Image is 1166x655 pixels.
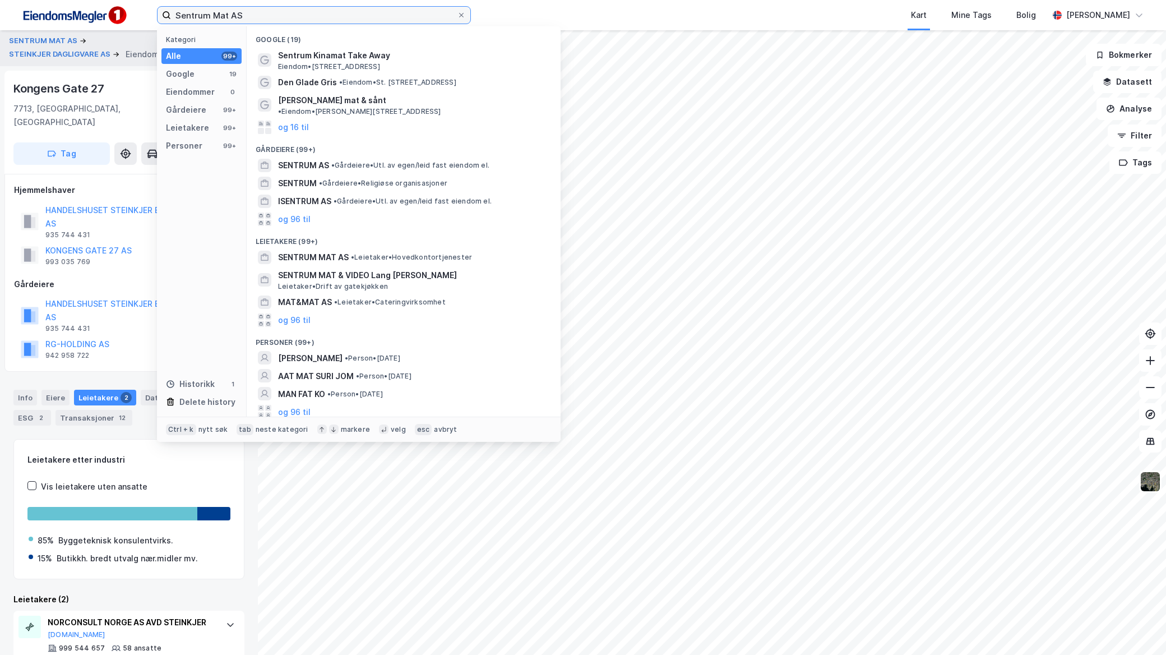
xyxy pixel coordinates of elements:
[334,298,446,307] span: Leietaker • Cateringvirksomhet
[221,123,237,132] div: 99+
[126,48,159,61] div: Eiendom
[38,552,52,565] div: 15%
[1096,98,1162,120] button: Analyse
[334,197,492,206] span: Gårdeiere • Utl. av egen/leid fast eiendom el.
[221,52,237,61] div: 99+
[1093,71,1162,93] button: Datasett
[228,87,237,96] div: 0
[166,424,196,435] div: Ctrl + k
[415,424,432,435] div: esc
[1110,601,1166,655] iframe: Chat Widget
[35,412,47,423] div: 2
[58,534,173,547] div: Byggeteknisk konsulentvirks.
[166,103,206,117] div: Gårdeiere
[1140,471,1161,492] img: 9k=
[13,410,51,426] div: ESG
[278,49,547,62] span: Sentrum Kinamat Take Away
[278,370,354,383] span: AAT MAT SURI JOM
[45,257,90,266] div: 993 035 769
[278,177,317,190] span: SENTRUM
[256,425,308,434] div: neste kategori
[334,197,337,205] span: •
[117,412,128,423] div: 12
[13,142,110,165] button: Tag
[166,67,195,81] div: Google
[57,552,198,565] div: Butikkh. bredt utvalg nær.midler mv.
[278,282,388,291] span: Leietaker • Drift av gatekjøkken
[278,213,311,226] button: og 96 til
[9,35,80,47] button: SENTRUM MAT AS
[278,388,325,401] span: MAN FAT KO
[278,76,337,89] span: Den Glade Gris
[319,179,447,188] span: Gårdeiere • Religiøse organisasjoner
[45,351,89,360] div: 942 958 722
[171,7,457,24] input: Søk på adresse, matrikkel, gårdeiere, leietakere eller personer
[45,324,90,333] div: 935 744 431
[278,159,329,172] span: SENTRUM AS
[13,102,182,129] div: 7713, [GEOGRAPHIC_DATA], [GEOGRAPHIC_DATA]
[48,616,215,629] div: NORCONSULT NORGE AS AVD STEINKJER
[14,183,244,197] div: Hjemmelshaver
[18,3,130,28] img: F4PB6Px+NJ5v8B7XTbfpPpyloAAAAASUVORK5CYII=
[41,390,70,405] div: Eiere
[278,107,441,116] span: Eiendom • [PERSON_NAME][STREET_ADDRESS]
[278,313,311,327] button: og 96 til
[434,425,457,434] div: avbryt
[911,8,927,22] div: Kart
[141,390,183,405] div: Datasett
[278,195,331,208] span: ISENTRUM AS
[1016,8,1036,22] div: Bolig
[951,8,992,22] div: Mine Tags
[166,85,215,99] div: Eiendommer
[339,78,456,87] span: Eiendom • St. [STREET_ADDRESS]
[327,390,331,398] span: •
[13,390,37,405] div: Info
[55,410,132,426] div: Transaksjoner
[221,141,237,150] div: 99+
[74,390,136,405] div: Leietakere
[166,121,209,135] div: Leietakere
[41,480,147,493] div: Vis leietakere uten ansatte
[339,78,343,86] span: •
[13,593,244,606] div: Leietakere (2)
[278,251,349,264] span: SENTRUM MAT AS
[1066,8,1130,22] div: [PERSON_NAME]
[278,94,386,107] span: [PERSON_NAME] mat & sånt
[334,298,337,306] span: •
[1086,44,1162,66] button: Bokmerker
[356,372,411,381] span: Person • [DATE]
[247,228,561,248] div: Leietakere (99+)
[247,136,561,156] div: Gårdeiere (99+)
[391,425,406,434] div: velg
[319,179,322,187] span: •
[356,372,359,380] span: •
[1110,601,1166,655] div: Kontrollprogram for chat
[1108,124,1162,147] button: Filter
[13,80,107,98] div: Kongens Gate 27
[351,253,472,262] span: Leietaker • Hovedkontortjenester
[331,161,335,169] span: •
[351,253,354,261] span: •
[278,121,309,134] button: og 16 til
[331,161,489,170] span: Gårdeiere • Utl. av egen/leid fast eiendom el.
[1109,151,1162,174] button: Tags
[166,49,181,63] div: Alle
[38,534,54,547] div: 85%
[166,377,215,391] div: Historikk
[278,107,281,116] span: •
[27,453,230,467] div: Leietakere etter industri
[14,278,244,291] div: Gårdeiere
[278,296,332,309] span: MAT&MAT AS
[247,329,561,349] div: Personer (99+)
[9,49,113,60] button: STEINKJER DAGLIGVARE AS
[228,380,237,389] div: 1
[237,424,253,435] div: tab
[345,354,348,362] span: •
[45,230,90,239] div: 935 744 431
[341,425,370,434] div: markere
[179,395,235,409] div: Delete history
[48,630,105,639] button: [DOMAIN_NAME]
[327,390,383,399] span: Person • [DATE]
[278,352,343,365] span: [PERSON_NAME]
[345,354,400,363] span: Person • [DATE]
